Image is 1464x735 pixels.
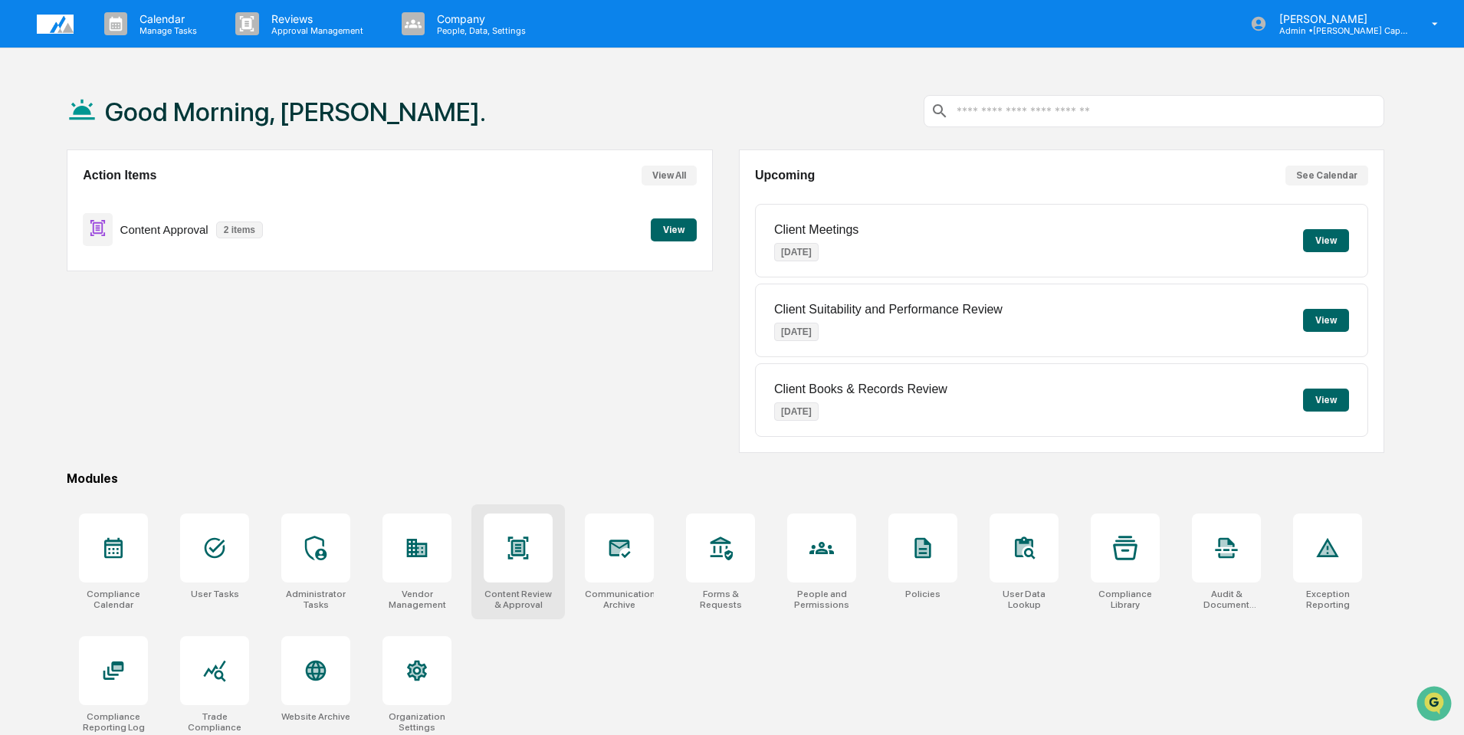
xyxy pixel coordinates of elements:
button: View [1303,229,1349,252]
p: [PERSON_NAME] [1267,12,1410,25]
div: 🗄️ [111,195,123,207]
button: View [651,218,697,241]
div: User Tasks [191,589,239,599]
p: How can we help? [15,32,279,57]
div: Communications Archive [585,589,654,610]
div: Compliance Reporting Log [79,711,148,733]
p: Company [425,12,533,25]
span: Preclearance [31,193,99,208]
img: 1746055101610-c473b297-6a78-478c-a979-82029cc54cd1 [15,117,43,145]
p: [DATE] [774,323,819,341]
a: Powered byPylon [108,259,185,271]
h2: Upcoming [755,169,815,182]
button: See Calendar [1285,166,1368,185]
div: Vendor Management [382,589,451,610]
div: 🖐️ [15,195,28,207]
a: 🖐️Preclearance [9,187,105,215]
div: Audit & Document Logs [1192,589,1261,610]
div: Organization Settings [382,711,451,733]
p: Approval Management [259,25,371,36]
div: Modules [67,471,1384,486]
div: Administrator Tasks [281,589,350,610]
input: Clear [40,70,253,86]
p: Reviews [259,12,371,25]
h1: Good Morning, [PERSON_NAME]. [105,97,486,127]
a: 🗄️Attestations [105,187,196,215]
p: People, Data, Settings [425,25,533,36]
p: [DATE] [774,402,819,421]
button: View [1303,309,1349,332]
a: View [651,221,697,236]
div: Forms & Requests [686,589,755,610]
div: Trade Compliance [180,711,249,733]
a: 🔎Data Lookup [9,216,103,244]
span: Pylon [153,260,185,271]
div: Start new chat [52,117,251,133]
p: Client Suitability and Performance Review [774,303,1003,317]
p: Content Approval [120,223,208,236]
p: [DATE] [774,243,819,261]
div: Policies [905,589,940,599]
div: 🔎 [15,224,28,236]
p: Calendar [127,12,205,25]
p: Client Books & Records Review [774,382,947,396]
div: User Data Lookup [990,589,1059,610]
span: Data Lookup [31,222,97,238]
div: We're available if you need us! [52,133,194,145]
p: Client Meetings [774,223,858,237]
h2: Action Items [83,169,156,182]
img: logo [37,15,74,34]
div: People and Permissions [787,589,856,610]
button: Start new chat [261,122,279,140]
p: Manage Tasks [127,25,205,36]
div: Website Archive [281,711,350,722]
button: View All [642,166,697,185]
p: Admin • [PERSON_NAME] Capital Management [1267,25,1410,36]
p: 2 items [216,221,263,238]
span: Attestations [126,193,190,208]
div: Content Review & Approval [484,589,553,610]
button: View [1303,389,1349,412]
div: Compliance Library [1091,589,1160,610]
iframe: Open customer support [1415,684,1456,726]
div: Compliance Calendar [79,589,148,610]
div: Exception Reporting [1293,589,1362,610]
